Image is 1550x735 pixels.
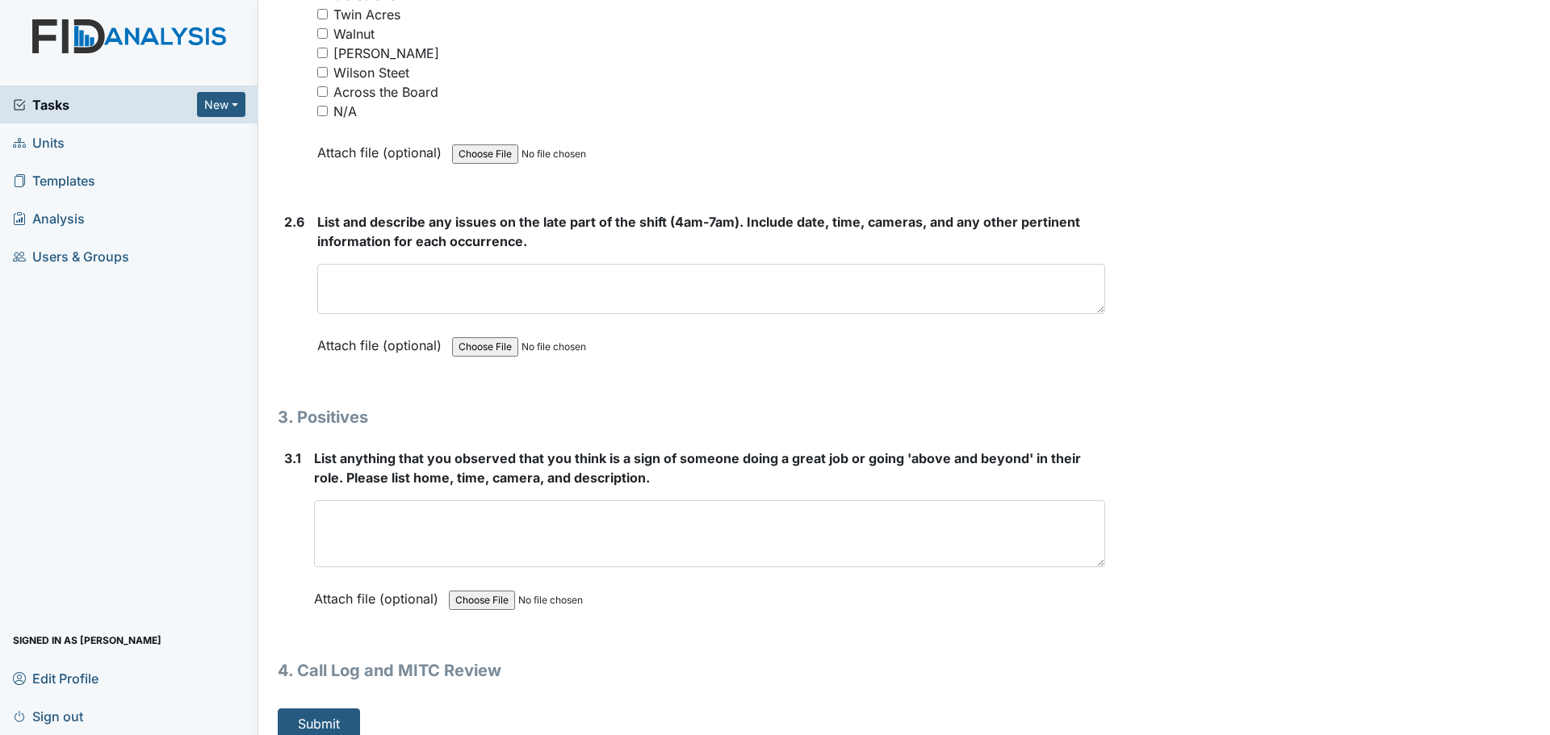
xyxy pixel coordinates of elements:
[13,704,83,729] span: Sign out
[333,24,375,44] div: Walnut
[13,206,85,231] span: Analysis
[317,9,328,19] input: Twin Acres
[284,212,304,232] label: 2.6
[317,48,328,58] input: [PERSON_NAME]
[13,95,197,115] a: Tasks
[317,67,328,77] input: Wilson Steet
[317,106,328,116] input: N/A
[317,28,328,39] input: Walnut
[13,666,98,691] span: Edit Profile
[278,658,1105,683] h1: 4. Call Log and MITC Review
[317,327,448,355] label: Attach file (optional)
[13,168,95,193] span: Templates
[197,92,245,117] button: New
[333,5,400,24] div: Twin Acres
[317,214,1080,249] span: List and describe any issues on the late part of the shift (4am-7am). Include date, time, cameras...
[317,134,448,162] label: Attach file (optional)
[317,86,328,97] input: Across the Board
[13,628,161,653] span: Signed in as [PERSON_NAME]
[333,44,439,63] div: [PERSON_NAME]
[278,405,1105,429] h1: 3. Positives
[284,449,301,468] label: 3.1
[314,450,1081,486] span: List anything that you observed that you think is a sign of someone doing a great job or going 'a...
[333,102,357,121] div: N/A
[13,130,65,155] span: Units
[314,580,445,608] label: Attach file (optional)
[333,82,438,102] div: Across the Board
[13,244,129,269] span: Users & Groups
[333,63,409,82] div: Wilson Steet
